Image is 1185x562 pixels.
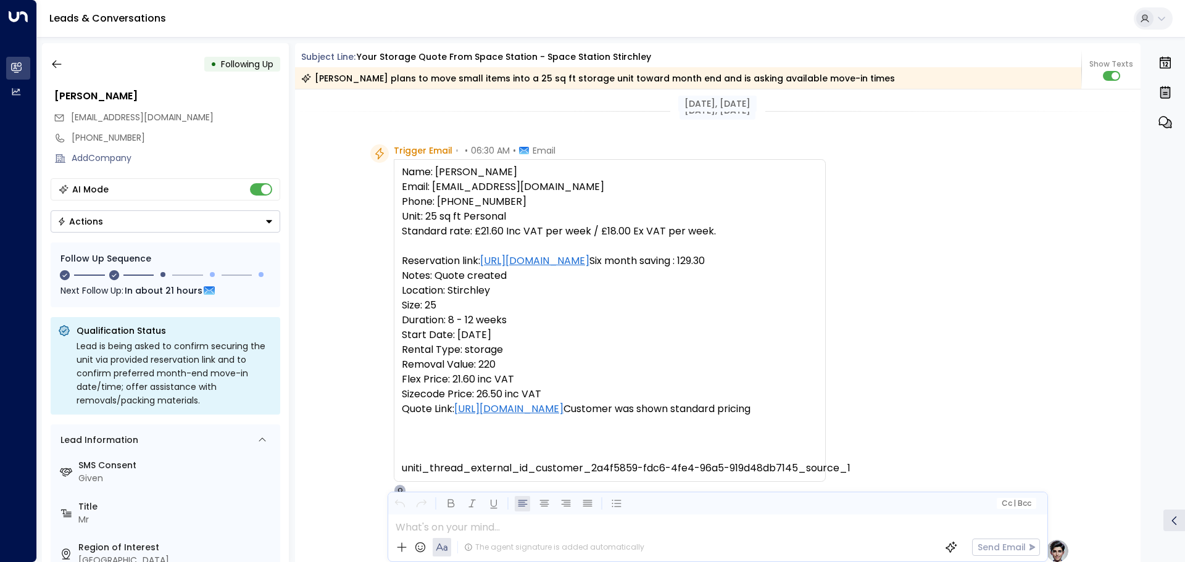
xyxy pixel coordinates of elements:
[414,496,429,511] button: Redo
[56,434,138,447] div: Lead Information
[480,254,589,268] a: [URL][DOMAIN_NAME]
[72,131,280,144] div: [PHONE_NUMBER]
[301,72,895,85] div: [PERSON_NAME] plans to move small items into a 25 sq ft storage unit toward month end and is aski...
[1013,499,1016,508] span: |
[49,11,166,25] a: Leads & Conversations
[221,58,273,70] span: Following Up
[210,53,217,75] div: •
[78,459,275,472] label: SMS Consent
[357,51,651,64] div: Your storage quote from Space Station - Space Station Stirchley
[78,513,275,526] div: Mr
[60,284,270,297] div: Next Follow Up:
[77,324,273,337] p: Qualification Status
[51,210,280,233] div: Button group with a nested menu
[301,51,355,63] span: Subject Line:
[78,541,275,554] label: Region of Interest
[72,183,109,196] div: AI Mode
[996,498,1036,510] button: Cc|Bcc
[51,210,280,233] button: Actions
[455,144,459,157] span: •
[57,216,103,227] div: Actions
[471,144,510,157] span: 06:30 AM
[678,96,757,112] div: [DATE], [DATE]
[78,472,275,485] div: Given
[513,144,516,157] span: •
[125,284,202,297] span: In about 21 hours
[60,252,270,265] div: Follow Up Sequence
[54,89,280,104] div: [PERSON_NAME]
[72,152,280,165] div: AddCompany
[1001,499,1031,508] span: Cc Bcc
[392,496,407,511] button: Undo
[454,402,563,416] a: [URL][DOMAIN_NAME]
[464,542,644,553] div: The agent signature is added automatically
[533,144,555,157] span: Email
[394,484,406,497] div: O
[1089,59,1133,70] span: Show Texts
[465,144,468,157] span: •
[71,111,214,123] span: [EMAIL_ADDRESS][DOMAIN_NAME]
[394,144,452,157] span: Trigger Email
[77,339,273,407] div: Lead is being asked to confirm securing the unit via provided reservation link and to confirm pre...
[71,111,214,124] span: edconsidine66@hotmail.com
[78,500,275,513] label: Title
[402,165,818,476] pre: Name: [PERSON_NAME] Email: [EMAIL_ADDRESS][DOMAIN_NAME] Phone: [PHONE_NUMBER] Unit: 25 sq ft Pers...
